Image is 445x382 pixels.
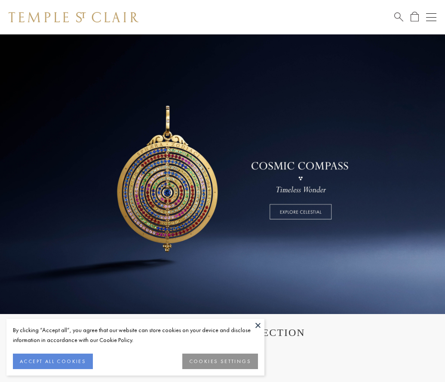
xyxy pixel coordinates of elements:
img: Temple St. Clair [9,12,138,22]
div: By clicking “Accept all”, you agree that our website can store cookies on your device and disclos... [13,325,258,345]
button: COOKIES SETTINGS [182,354,258,369]
button: Open navigation [426,12,436,22]
a: Search [394,12,403,22]
button: ACCEPT ALL COOKIES [13,354,93,369]
a: Open Shopping Bag [411,12,419,22]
